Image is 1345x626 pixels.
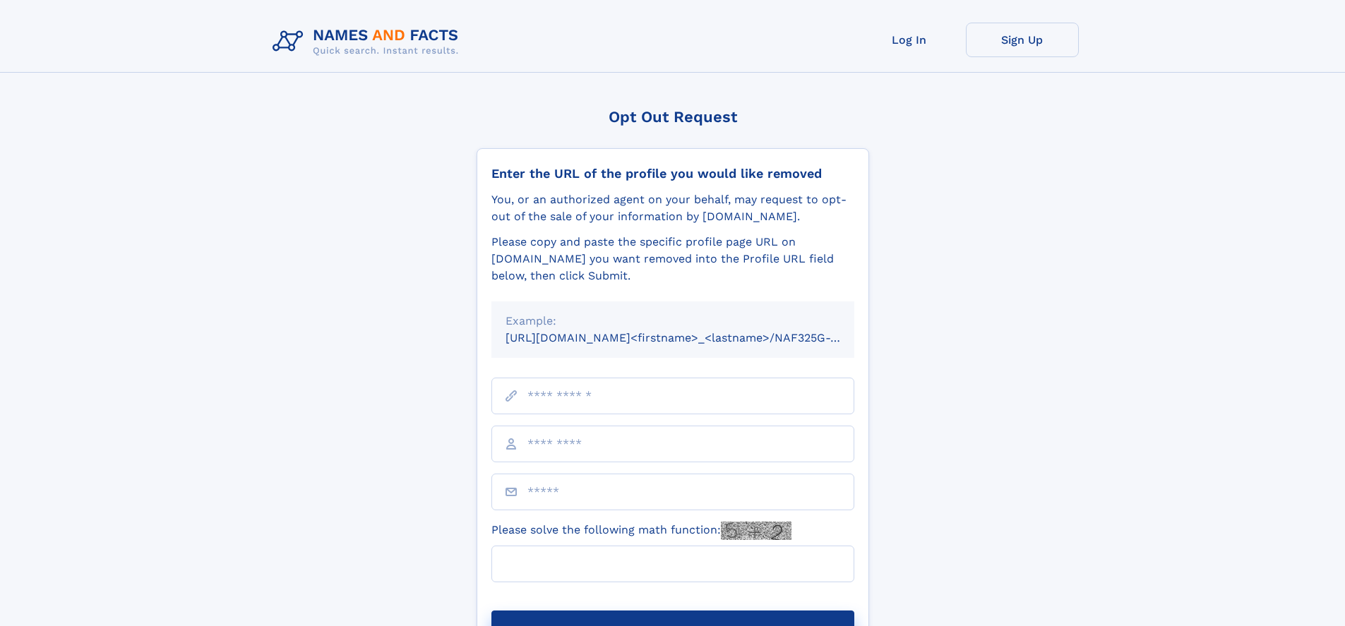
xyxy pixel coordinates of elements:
[491,191,854,225] div: You, or an authorized agent on your behalf, may request to opt-out of the sale of your informatio...
[267,23,470,61] img: Logo Names and Facts
[966,23,1079,57] a: Sign Up
[506,313,840,330] div: Example:
[491,522,791,540] label: Please solve the following math function:
[853,23,966,57] a: Log In
[491,166,854,181] div: Enter the URL of the profile you would like removed
[506,331,881,344] small: [URL][DOMAIN_NAME]<firstname>_<lastname>/NAF325G-xxxxxxxx
[477,108,869,126] div: Opt Out Request
[491,234,854,284] div: Please copy and paste the specific profile page URL on [DOMAIN_NAME] you want removed into the Pr...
